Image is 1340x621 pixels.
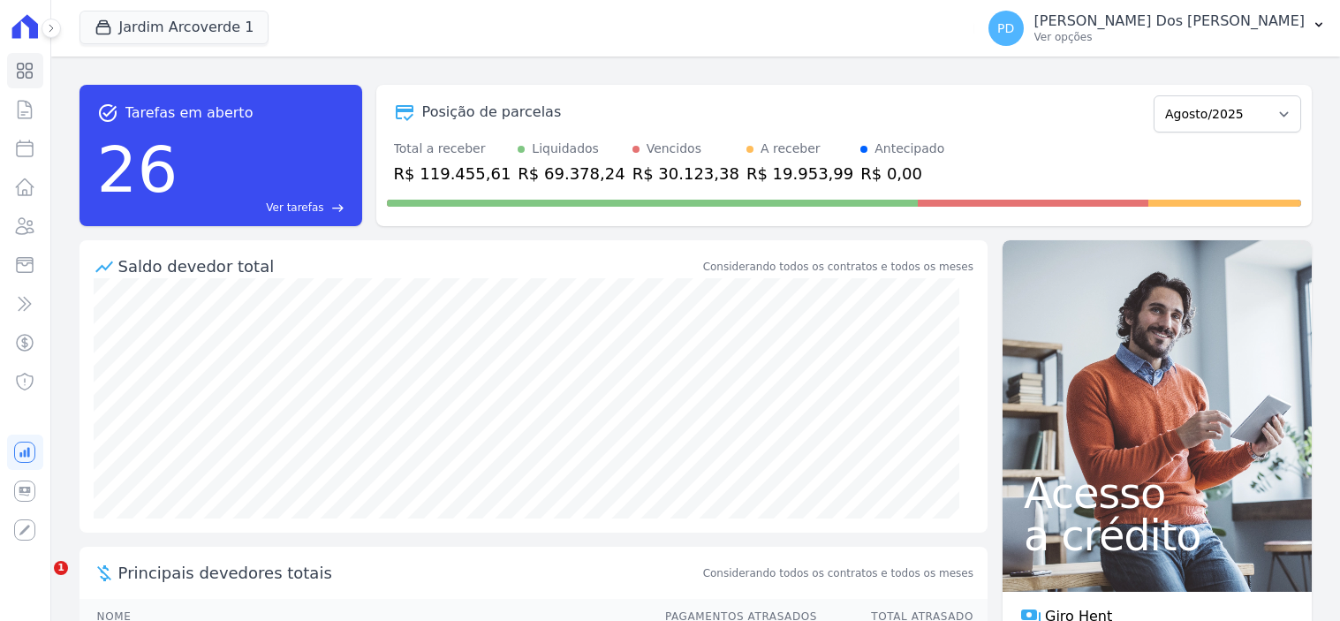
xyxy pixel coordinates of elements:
div: R$ 30.123,38 [632,162,739,186]
span: 1 [54,561,68,575]
button: PD [PERSON_NAME] Dos [PERSON_NAME] Ver opções [974,4,1340,53]
div: R$ 69.378,24 [518,162,625,186]
span: PD [997,22,1014,34]
div: Liquidados [532,140,599,158]
span: Acesso [1024,472,1291,514]
div: Considerando todos os contratos e todos os meses [703,259,973,275]
p: Ver opções [1034,30,1305,44]
button: Jardim Arcoverde 1 [79,11,269,44]
span: Principais devedores totais [118,561,700,585]
p: [PERSON_NAME] Dos [PERSON_NAME] [1034,12,1305,30]
a: Ver tarefas east [185,200,344,216]
span: Ver tarefas [266,200,323,216]
div: 26 [97,124,178,216]
div: A receber [761,140,821,158]
div: R$ 119.455,61 [394,162,511,186]
span: east [331,201,344,215]
div: Saldo devedor total [118,254,700,278]
div: Total a receber [394,140,511,158]
div: Antecipado [874,140,944,158]
div: Vencidos [647,140,701,158]
span: Tarefas em aberto [125,102,254,124]
span: a crédito [1024,514,1291,557]
iframe: Intercom live chat [18,561,60,603]
div: R$ 19.953,99 [746,162,853,186]
span: task_alt [97,102,118,124]
div: Posição de parcelas [422,102,562,123]
span: Considerando todos os contratos e todos os meses [703,565,973,581]
div: R$ 0,00 [860,162,944,186]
